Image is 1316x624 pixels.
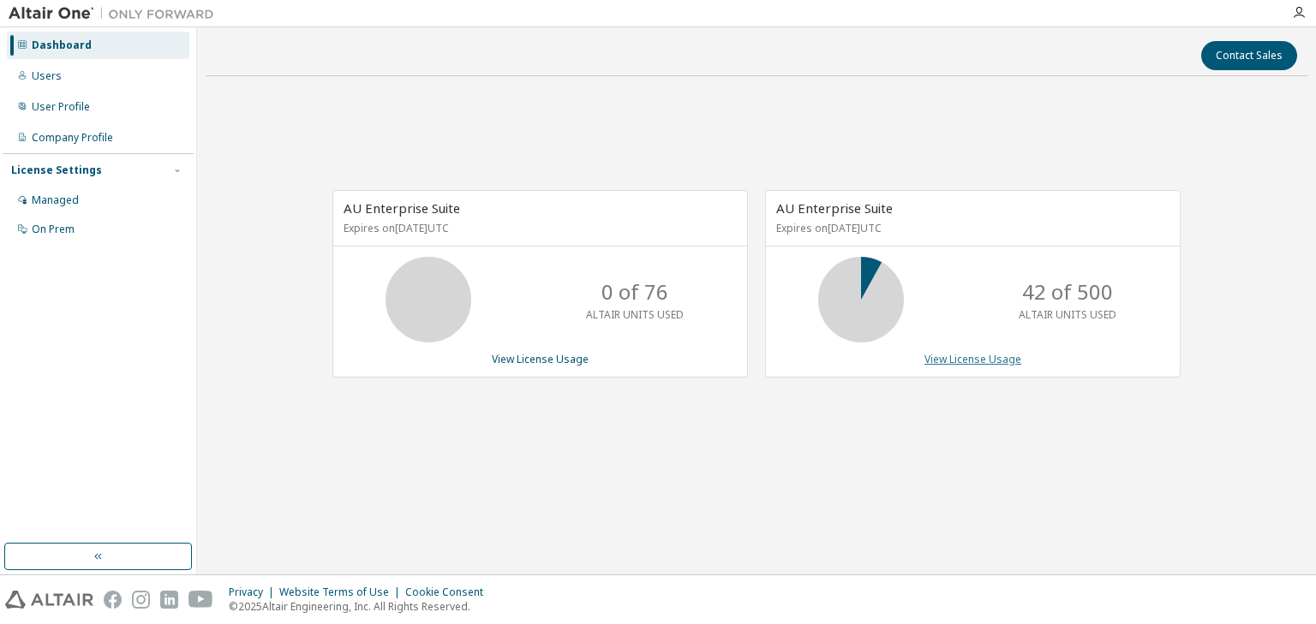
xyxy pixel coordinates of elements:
span: AU Enterprise Suite [776,199,893,217]
button: Contact Sales [1201,41,1297,70]
img: altair_logo.svg [5,591,93,609]
div: On Prem [32,223,75,236]
div: License Settings [11,163,102,177]
div: Users [32,69,62,83]
div: Company Profile [32,131,113,145]
img: youtube.svg [188,591,213,609]
div: Privacy [229,585,279,599]
p: ALTAIR UNITS USED [586,307,684,322]
a: View License Usage [924,352,1021,366]
div: Managed [32,193,79,207]
p: ALTAIR UNITS USED [1019,307,1116,322]
div: Website Terms of Use [279,585,405,599]
img: linkedin.svg [160,591,178,609]
img: instagram.svg [132,591,150,609]
p: © 2025 Altair Engineering, Inc. All Rights Reserved. [229,599,493,614]
p: 0 of 76 [601,277,668,306]
a: View License Usage [492,352,589,366]
p: Expires on [DATE] UTC [344,221,733,235]
img: Altair One [9,5,223,22]
div: Cookie Consent [405,585,493,599]
p: 42 of 500 [1022,277,1113,306]
p: Expires on [DATE] UTC [776,221,1165,235]
img: facebook.svg [104,591,122,609]
span: AU Enterprise Suite [344,199,460,217]
div: User Profile [32,100,90,114]
div: Dashboard [32,39,92,52]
